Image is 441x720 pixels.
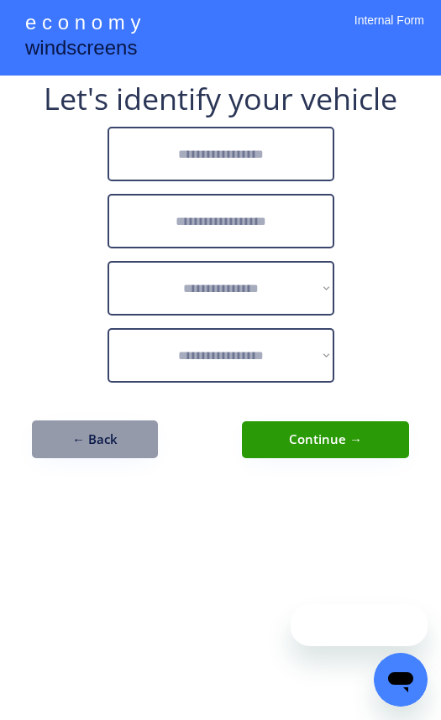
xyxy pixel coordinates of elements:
[242,421,409,458] button: Continue →
[291,604,428,646] iframe: Message from company
[32,420,158,458] button: ← Back
[44,84,397,114] div: Let's identify your vehicle
[25,8,140,40] div: e c o n o m y
[25,34,137,66] div: windscreens
[374,653,428,707] iframe: Button to launch messaging window
[354,13,424,50] div: Internal Form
